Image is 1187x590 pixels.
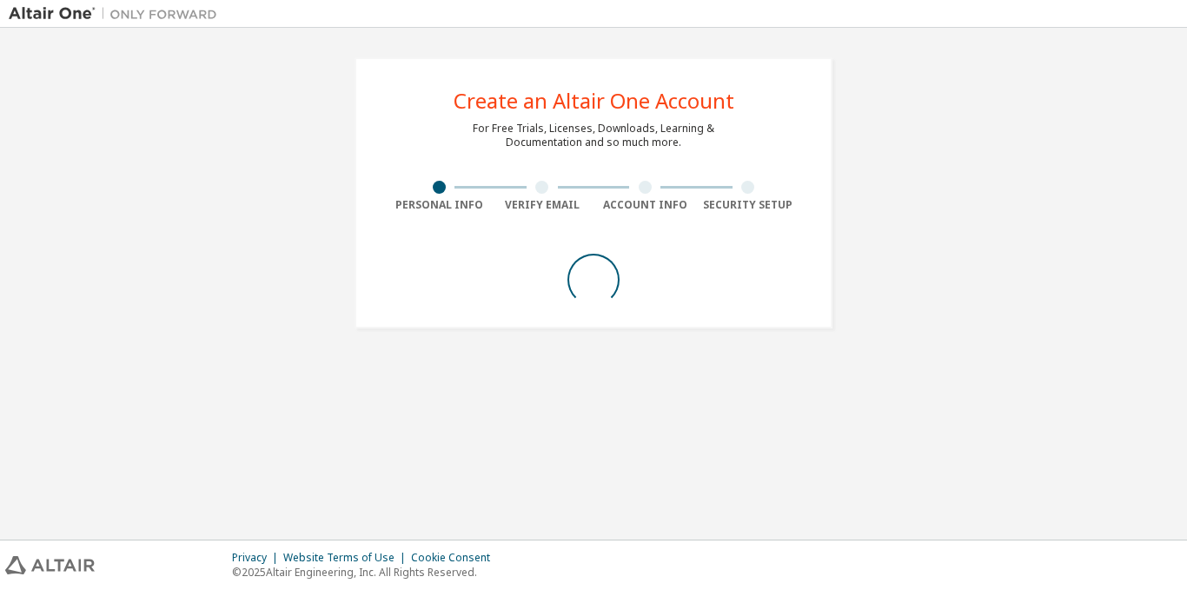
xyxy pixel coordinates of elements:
[491,198,594,212] div: Verify Email
[411,551,501,565] div: Cookie Consent
[5,556,95,574] img: altair_logo.svg
[473,122,714,149] div: For Free Trials, Licenses, Downloads, Learning & Documentation and so much more.
[388,198,491,212] div: Personal Info
[593,198,697,212] div: Account Info
[697,198,800,212] div: Security Setup
[283,551,411,565] div: Website Terms of Use
[9,5,226,23] img: Altair One
[454,90,734,111] div: Create an Altair One Account
[232,565,501,580] p: © 2025 Altair Engineering, Inc. All Rights Reserved.
[232,551,283,565] div: Privacy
